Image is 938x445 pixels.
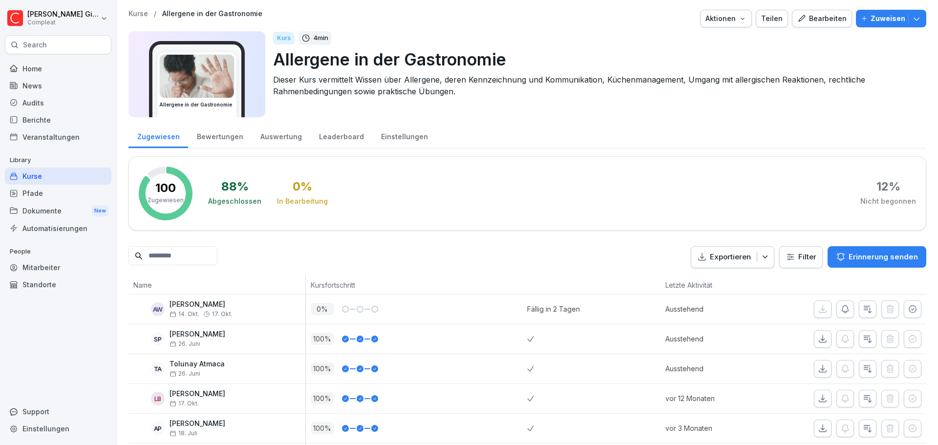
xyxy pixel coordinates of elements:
div: LB [151,392,165,405]
button: Erinnerung senden [828,246,926,268]
p: [PERSON_NAME] [170,390,225,398]
p: Library [5,152,111,168]
span: 14. Okt. [170,311,199,318]
a: Audits [5,94,111,111]
button: Aktionen [700,10,752,27]
p: Zuweisen [871,13,905,24]
p: Allergene in der Gastronomie [273,47,918,72]
a: Berichte [5,111,111,128]
span: 17. Okt. [170,400,199,407]
span: 18. Juli [170,430,197,437]
div: Nicht begonnen [860,196,916,206]
div: Filter [786,252,816,262]
p: Exportieren [710,252,751,263]
p: 100 % [311,392,334,404]
p: [PERSON_NAME] [170,330,225,339]
p: People [5,244,111,259]
div: Bearbeiten [797,13,847,24]
div: Teilen [761,13,783,24]
div: Abgeschlossen [208,196,261,206]
p: Erinnerung senden [849,252,918,262]
div: TA [151,362,165,376]
a: Allergene in der Gastronomie [162,10,262,18]
p: Name [133,280,300,290]
button: Bearbeiten [792,10,852,27]
p: Zugewiesen [148,196,184,205]
p: Kursfortschritt [311,280,523,290]
div: AW [151,302,165,316]
button: Zuweisen [856,10,926,27]
button: Filter [780,247,822,268]
span: 26. Juni [170,340,200,347]
p: Compleat [27,19,99,26]
p: 100 % [311,333,334,345]
a: DokumenteNew [5,202,111,220]
img: kzdkv7jiunquxpuabah5d9oo.png [160,55,234,98]
p: 100 [155,182,176,194]
a: Pfade [5,185,111,202]
p: 4 min [313,33,328,43]
a: Automatisierungen [5,220,111,237]
p: Ausstehend [665,363,771,374]
button: Teilen [756,10,788,27]
a: News [5,77,111,94]
div: AP [151,422,165,435]
p: 0 % [311,303,334,315]
div: Dokumente [5,202,111,220]
p: Ausstehend [665,304,771,314]
div: Bewertungen [188,123,252,148]
p: Ausstehend [665,334,771,344]
div: SP [151,332,165,346]
a: Einstellungen [5,420,111,437]
p: Letzte Aktivität [665,280,767,290]
span: 26. Juni [170,370,200,377]
div: 12 % [876,181,900,192]
div: New [92,205,108,216]
h3: Allergene in der Gastronomie [159,101,234,108]
span: 17. Okt. [212,311,233,318]
a: Kurse [5,168,111,185]
a: Kurse [128,10,148,18]
div: Support [5,403,111,420]
div: 0 % [293,181,312,192]
div: In Bearbeitung [277,196,328,206]
div: Aktionen [705,13,746,24]
a: Veranstaltungen [5,128,111,146]
a: Standorte [5,276,111,293]
div: Leaderboard [310,123,372,148]
a: Auswertung [252,123,310,148]
p: [PERSON_NAME] [170,420,225,428]
p: / [154,10,156,18]
div: Fällig in 2 Tagen [527,304,580,314]
p: [PERSON_NAME] Gimpel [27,10,99,19]
a: Zugewiesen [128,123,188,148]
p: [PERSON_NAME] [170,300,233,309]
p: Search [23,40,47,50]
a: Mitarbeiter [5,259,111,276]
button: Exportieren [691,246,774,268]
a: Einstellungen [372,123,436,148]
p: vor 3 Monaten [665,423,771,433]
a: Home [5,60,111,77]
p: 100 % [311,422,334,434]
p: vor 12 Monaten [665,393,771,403]
p: Dieser Kurs vermittelt Wissen über Allergene, deren Kennzeichnung und Kommunikation, Küchenmanage... [273,74,918,97]
p: 100 % [311,362,334,375]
